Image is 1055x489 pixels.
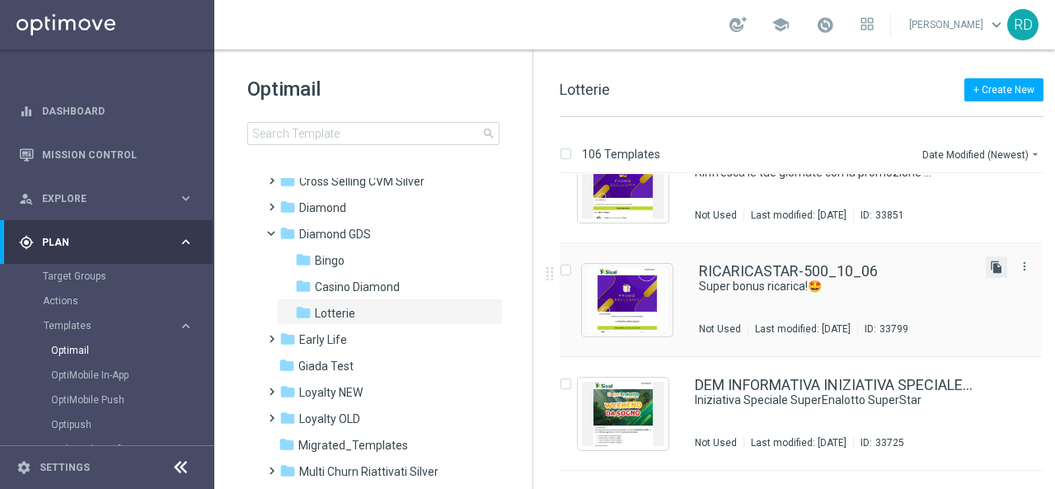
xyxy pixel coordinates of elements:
i: folder [279,331,296,347]
div: ID: [857,322,908,336]
i: person_search [19,191,34,206]
i: folder [279,225,296,242]
a: Mission Control [42,133,194,176]
i: file_copy [990,261,1003,274]
div: Plan [19,235,178,250]
i: folder [279,199,296,215]
div: Explore [19,191,178,206]
a: Settings [40,463,90,473]
span: Loyalty NEW [299,385,363,400]
i: folder [295,252,312,268]
img: 33851.jpeg [582,154,664,219]
a: OptiMobile Push [51,393,171,407]
i: gps_fixed [19,235,34,250]
input: Search Template [247,122,499,145]
h1: Optimail [247,76,499,102]
span: Lotterie [315,306,355,321]
span: Multi Churn Riattivati Silver [299,464,438,479]
div: Target Groups [43,264,213,289]
div: 33725 [875,436,904,449]
div: 33851 [875,209,904,222]
div: Iniziativa Speciale SuperEnalotto SuperStar [695,393,973,408]
span: Diamond [299,200,346,215]
a: DEM INFORMATIVA INIZIATIVA SPECIALE SUPERENALOTTO SUPERSTAR [695,378,973,393]
button: Mission Control [18,148,195,162]
div: Last modified: [DATE] [744,436,853,449]
div: Optipush [51,412,213,437]
a: Super bonus ricarica!🤩 [699,279,935,294]
div: RD [1007,9,1039,40]
img: 33799.jpeg [586,268,668,332]
span: Diamond GDS [299,227,371,242]
div: Not Used [699,322,741,336]
div: Not Used [695,209,737,222]
div: OptiMobile In-App [51,363,213,388]
i: folder [279,436,295,453]
div: Templates [43,313,213,487]
i: settings [16,460,31,475]
span: school [771,16,790,34]
span: Early Life [299,332,347,347]
a: Dashboard [42,89,194,133]
div: Mission Control [19,133,194,176]
img: 33725.jpeg [582,382,664,446]
i: folder [279,172,296,189]
div: Last modified: [DATE] [748,322,857,336]
div: Web Push Notifications [51,437,213,462]
div: 33799 [879,322,908,336]
span: Casino Diamond [315,280,400,294]
div: Super bonus ricarica!🤩 [699,279,973,294]
div: Dashboard [19,89,194,133]
span: Loyalty OLD [299,411,360,426]
button: person_search Explore keyboard_arrow_right [18,192,195,205]
i: folder [295,278,312,294]
i: keyboard_arrow_right [178,234,194,250]
span: Cross Selling CVM Silver [299,174,424,189]
i: folder [279,463,296,479]
a: Iniziativa Speciale SuperEnalotto SuperStar [695,393,935,408]
i: keyboard_arrow_right [178,318,194,334]
a: Optipush [51,418,171,431]
a: [PERSON_NAME]keyboard_arrow_down [907,12,1007,37]
i: folder [295,304,312,321]
i: keyboard_arrow_right [178,190,194,206]
i: arrow_drop_down [1029,148,1042,161]
button: Templates keyboard_arrow_right [43,319,195,332]
a: Web Push Notifications [51,443,171,456]
span: Plan [42,237,178,247]
i: folder [279,357,295,374]
i: folder [279,383,296,400]
p: 106 Templates [582,147,660,162]
span: keyboard_arrow_down [987,16,1006,34]
button: equalizer Dashboard [18,105,195,118]
div: Actions [43,289,213,313]
div: Not Used [695,436,737,449]
span: Bingo [315,253,345,268]
a: Target Groups [43,270,171,283]
button: gps_fixed Plan keyboard_arrow_right [18,236,195,249]
div: OptiMobile Push [51,388,213,412]
button: file_copy [986,256,1007,278]
a: RICARICASTAR-500_10_06 [699,264,878,279]
button: Date Modified (Newest)arrow_drop_down [921,144,1043,164]
button: more_vert [1016,256,1033,276]
i: folder [279,410,296,426]
div: Last modified: [DATE] [744,209,853,222]
span: search [482,127,495,140]
a: OptiMobile In-App [51,369,171,382]
div: ID: [853,436,904,449]
span: Giada Test [298,359,354,374]
span: Migrated_Templates [298,438,408,453]
div: ID: [853,209,904,222]
a: Optimail [51,344,171,357]
i: more_vert [1018,260,1031,273]
a: Actions [43,294,171,308]
button: + Create New [964,78,1043,101]
div: Templates [44,321,178,331]
span: Explore [42,194,178,204]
